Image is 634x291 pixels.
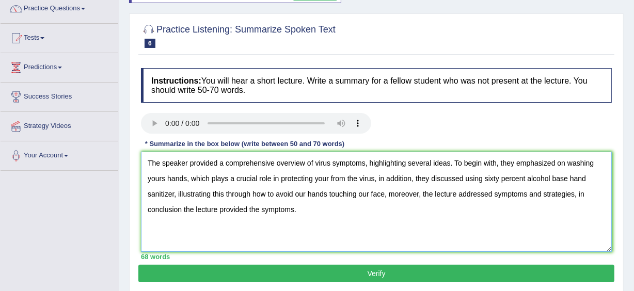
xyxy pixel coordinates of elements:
[141,68,612,103] h4: You will hear a short lecture. Write a summary for a fellow student who was not present at the le...
[1,24,118,50] a: Tests
[141,252,612,262] div: 68 words
[141,22,336,48] h2: Practice Listening: Summarize Spoken Text
[1,53,118,79] a: Predictions
[1,141,118,167] a: Your Account
[1,112,118,138] a: Strategy Videos
[141,139,348,149] div: * Summarize in the box below (write between 50 and 70 words)
[138,265,614,282] button: Verify
[1,83,118,108] a: Success Stories
[145,39,155,48] span: 6
[151,76,201,85] b: Instructions:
